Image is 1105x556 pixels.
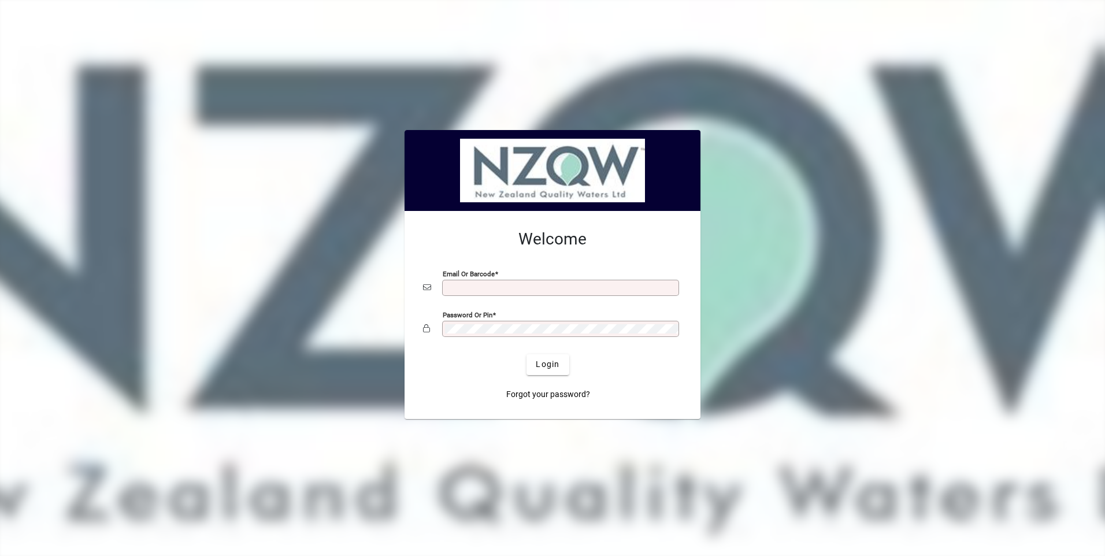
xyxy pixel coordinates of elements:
[526,354,569,375] button: Login
[536,358,559,370] span: Login
[443,310,492,318] mat-label: Password or Pin
[502,384,595,405] a: Forgot your password?
[443,269,495,277] mat-label: Email or Barcode
[423,229,682,249] h2: Welcome
[506,388,590,401] span: Forgot your password?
